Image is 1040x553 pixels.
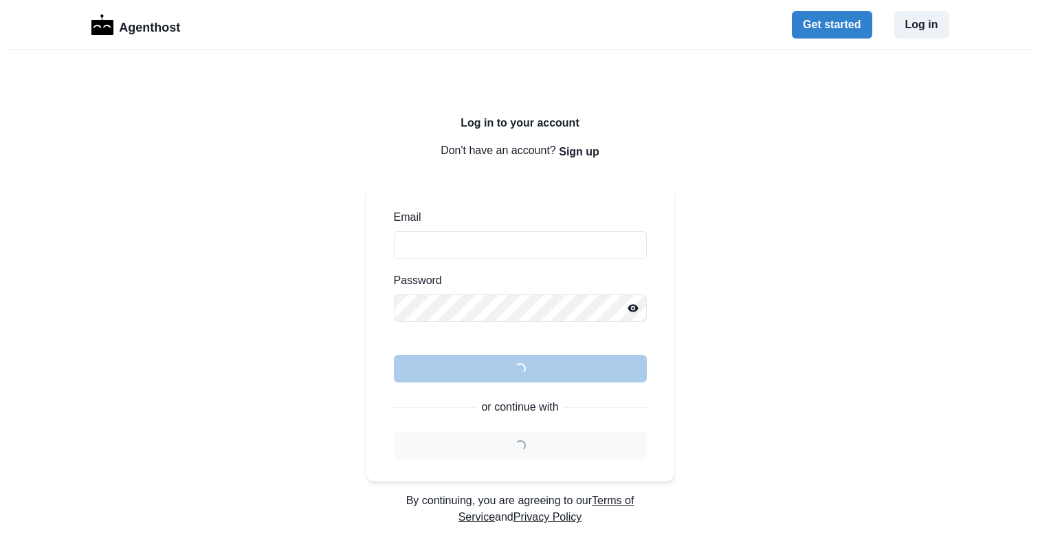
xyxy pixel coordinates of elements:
p: Don't have an account? [366,138,674,165]
img: Logo [91,14,114,35]
button: Get started [792,11,872,39]
button: Log in [894,11,949,39]
label: Email [394,209,639,226]
a: Privacy Policy [513,511,582,523]
p: or continue with [481,399,558,415]
button: Sign up [559,138,599,165]
p: Agenthost [119,13,180,37]
h2: Log in to your account [366,116,674,129]
label: Password [394,272,639,289]
button: Reveal password [619,294,647,322]
p: By continuing, you are agreeing to our and [366,492,674,525]
a: LogoAgenthost [91,13,181,37]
